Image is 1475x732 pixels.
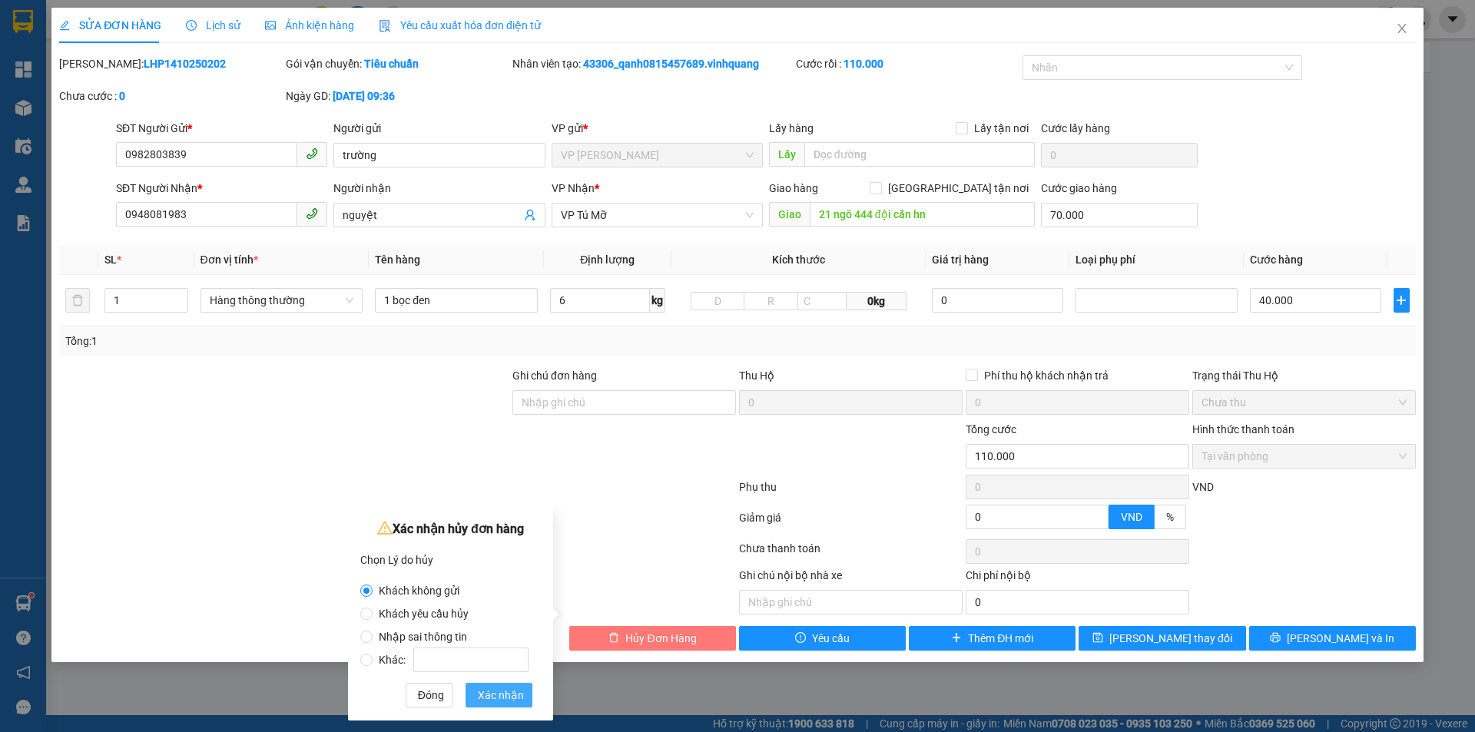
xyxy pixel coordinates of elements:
[333,90,395,102] b: [DATE] 09:36
[882,180,1035,197] span: [GEOGRAPHIC_DATA] tận nơi
[524,209,536,221] span: user-add
[38,48,162,65] strong: PHIẾU GỬI HÀNG
[769,122,814,134] span: Lấy hàng
[804,142,1035,167] input: Dọc đường
[373,631,473,643] span: Nhập sai thông tin
[373,585,466,597] span: Khách không gửi
[265,20,276,31] span: picture
[119,90,125,102] b: 0
[737,479,964,505] div: Phụ thu
[1079,626,1245,651] button: save[PERSON_NAME] thay đổi
[373,654,535,666] span: Khác:
[59,19,161,31] span: SỬA ĐƠN HÀNG
[1041,182,1117,194] label: Cước giao hàng
[951,632,962,644] span: plus
[65,333,569,349] div: Tổng: 1
[844,58,883,70] b: 110.000
[375,253,420,266] span: Tên hàng
[1192,481,1214,493] span: VND
[1202,391,1407,414] span: Chưa thu
[306,207,318,220] span: phone
[478,687,524,704] span: Xác nhận
[1381,8,1424,51] button: Close
[53,82,147,111] strong: : [DOMAIN_NAME]
[810,202,1035,227] input: Dọc đường
[968,630,1033,647] span: Thêm ĐH mới
[186,20,197,31] span: clock-circle
[1202,445,1407,468] span: Tại văn phòng
[797,292,847,310] input: C
[561,144,754,167] span: VP LÊ HỒNG PHONG
[769,182,818,194] span: Giao hàng
[1092,632,1103,644] span: save
[608,632,619,644] span: delete
[406,683,452,707] button: Đóng
[739,626,906,651] button: exclamation-circleYêu cầu
[164,16,294,36] span: LHP1410250195
[8,26,35,98] img: logo
[333,120,545,137] div: Người gửi
[1041,143,1198,167] input: Cước lấy hàng
[561,204,754,227] span: VP Tú Mỡ
[286,88,509,104] div: Ngày GD:
[968,120,1035,137] span: Lấy tận nơi
[364,58,419,70] b: Tiêu chuẩn
[201,253,258,266] span: Đơn vị tính
[909,626,1076,651] button: plusThêm ĐH mới
[144,58,226,70] b: LHP1410250202
[65,288,90,313] button: delete
[377,520,393,535] span: warning
[1121,511,1142,523] span: VND
[812,630,850,647] span: Yêu cầu
[978,367,1115,384] span: Phí thu hộ khách nhận trả
[1270,632,1281,644] span: printer
[650,288,665,313] span: kg
[625,630,696,647] span: Hủy Đơn Hàng
[1041,203,1198,227] input: Cước giao hàng
[512,55,793,72] div: Nhân viên tạo:
[1394,288,1410,313] button: plus
[769,202,810,227] span: Giao
[966,567,1189,590] div: Chi phí nội bộ
[286,55,509,72] div: Gói vận chuyển:
[1250,253,1303,266] span: Cước hàng
[379,20,391,32] img: icon
[59,55,283,72] div: [PERSON_NAME]:
[1287,630,1394,647] span: [PERSON_NAME] và In
[580,253,635,266] span: Định lượng
[1249,626,1416,651] button: printer[PERSON_NAME] và In
[1396,22,1408,35] span: close
[413,648,529,672] input: Khác:
[744,292,798,310] input: R
[360,548,541,571] div: Chọn Lý do hủy
[769,142,804,167] span: Lấy
[739,590,963,614] input: Nhập ghi chú
[373,608,475,620] span: Khách yêu cầu hủy
[737,509,964,536] div: Giảm giá
[333,180,545,197] div: Người nhận
[796,55,1019,72] div: Cước rồi :
[737,540,964,567] div: Chưa thanh toán
[306,147,318,160] span: phone
[116,180,327,197] div: SĐT Người Nhận
[265,19,354,31] span: Ảnh kiện hàng
[210,289,354,312] span: Hàng thông thường
[1069,245,1245,275] th: Loại phụ phí
[1109,630,1232,647] span: [PERSON_NAME] thay đổi
[552,120,763,137] div: VP gửi
[59,20,70,31] span: edit
[116,120,327,137] div: SĐT Người Gửi
[739,369,774,382] span: Thu Hộ
[186,19,240,31] span: Lịch sử
[1192,423,1294,436] label: Hình thức thanh toán
[360,518,541,541] div: Xác nhận hủy đơn hàng
[44,12,155,45] strong: CÔNG TY TNHH VĨNH QUANG
[375,288,538,313] input: VD: Bàn, Ghế
[772,253,825,266] span: Kích thước
[80,84,116,96] span: Website
[418,687,444,704] span: Đóng
[739,567,963,590] div: Ghi chú nội bộ nhà xe
[691,292,745,310] input: D
[1394,294,1409,306] span: plus
[966,423,1016,436] span: Tổng cước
